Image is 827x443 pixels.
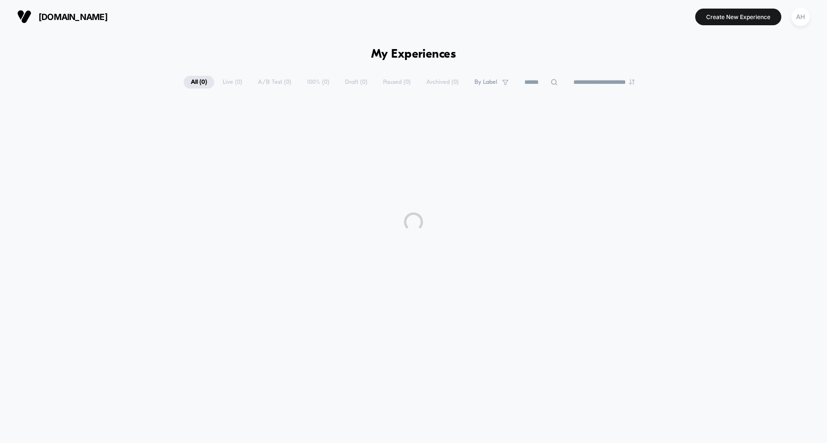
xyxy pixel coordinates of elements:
div: AH [791,8,810,26]
span: All ( 0 ) [184,76,214,89]
button: Create New Experience [695,9,781,25]
span: By Label [474,79,497,86]
img: end [629,79,635,85]
img: Visually logo [17,10,31,24]
button: AH [788,7,813,27]
h1: My Experiences [371,48,456,61]
span: [DOMAIN_NAME] [39,12,108,22]
button: [DOMAIN_NAME] [14,9,110,24]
